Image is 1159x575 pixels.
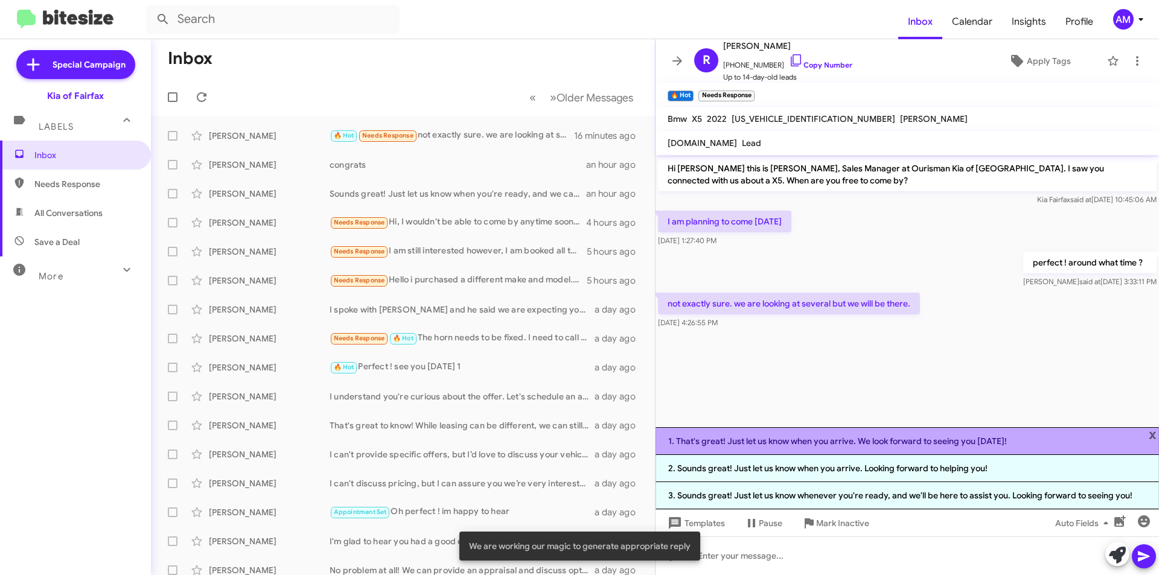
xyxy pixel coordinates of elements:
[362,132,413,139] span: Needs Response
[34,149,137,161] span: Inbox
[658,211,791,232] p: I am planning to come [DATE]
[330,505,595,519] div: Oh perfect ! im happy to hear
[330,448,595,460] div: I can't provide specific offers, but I’d love to discuss your vehicle further. Can we schedule a ...
[47,90,104,102] div: Kia of Fairfax
[587,275,645,287] div: 5 hours ago
[330,188,586,200] div: Sounds great! Just let us know when you're ready, and we can help you with the process of buying ...
[209,246,330,258] div: [PERSON_NAME]
[39,121,74,132] span: Labels
[587,246,645,258] div: 5 hours ago
[723,39,852,53] span: [PERSON_NAME]
[1079,277,1100,286] span: said at
[665,512,725,534] span: Templates
[393,334,413,342] span: 🔥 Hot
[792,512,879,534] button: Mark Inactive
[330,215,586,229] div: Hi, I wouldn't be able to come by anytime soon but I am interested to hear about the pricing. Spe...
[330,129,574,142] div: not exactly sure. we are looking at several but we will be there.
[209,506,330,518] div: [PERSON_NAME]
[529,90,536,105] span: «
[209,188,330,200] div: [PERSON_NAME]
[723,71,852,83] span: Up to 14-day-old leads
[692,113,702,124] span: X5
[595,419,645,431] div: a day ago
[334,334,385,342] span: Needs Response
[209,535,330,547] div: [PERSON_NAME]
[900,113,968,124] span: [PERSON_NAME]
[1055,512,1113,534] span: Auto Fields
[334,508,387,516] span: Appointment Set
[209,159,330,171] div: [PERSON_NAME]
[209,361,330,373] div: [PERSON_NAME]
[209,217,330,229] div: [PERSON_NAME]
[707,113,727,124] span: 2022
[698,91,754,101] small: Needs Response
[1056,4,1103,39] a: Profile
[789,60,852,69] a: Copy Number
[742,138,761,148] span: Lead
[656,427,1159,455] li: 1. That's great! Just let us know when you arrive. We look forward to seeing you [DATE]!
[656,455,1159,482] li: 2. Sounds great! Just let us know when you arrive. Looking forward to helping you!
[595,361,645,373] div: a day ago
[1103,9,1146,30] button: AM
[330,273,587,287] div: Hello i purchased a different make and model. Thank you!
[209,303,330,316] div: [PERSON_NAME]
[586,188,645,200] div: an hour ago
[1027,50,1071,72] span: Apply Tags
[330,360,595,374] div: Perfect ! see you [DATE] 1
[550,90,557,105] span: »
[209,477,330,489] div: [PERSON_NAME]
[595,303,645,316] div: a day ago
[330,159,586,171] div: congrats
[898,4,942,39] a: Inbox
[816,512,869,534] span: Mark Inactive
[34,178,137,190] span: Needs Response
[723,53,852,71] span: [PHONE_NUMBER]
[330,390,595,402] div: I understand you're curious about the offer. Let's schedule an appointment to evaluate your K5 an...
[34,236,80,248] span: Save a Deal
[469,540,691,552] span: We are working our magic to generate appropriate reply
[39,271,63,282] span: More
[586,217,645,229] div: 4 hours ago
[334,363,354,371] span: 🔥 Hot
[34,207,103,219] span: All Conversations
[658,157,1157,191] p: Hi [PERSON_NAME] this is [PERSON_NAME], Sales Manager at Ourisman Kia of [GEOGRAPHIC_DATA]. I saw...
[759,512,782,534] span: Pause
[1023,277,1157,286] span: [PERSON_NAME] [DATE] 3:33:11 PM
[334,218,385,226] span: Needs Response
[209,390,330,402] div: [PERSON_NAME]
[53,59,126,71] span: Special Campaign
[658,236,717,245] span: [DATE] 1:27:40 PM
[209,332,330,345] div: [PERSON_NAME]
[1002,4,1056,39] a: Insights
[209,419,330,431] div: [PERSON_NAME]
[330,477,595,489] div: I can't discuss pricing, but I can assure you we’re very interested in your Civic. Let’s schedule...
[557,91,633,104] span: Older Messages
[1149,427,1157,442] span: x
[656,482,1159,509] li: 3. Sounds great! Just let us know whenever you're ready, and we'll be here to assist you. Looking...
[16,50,135,79] a: Special Campaign
[658,318,718,327] span: [DATE] 4:26:55 PM
[330,419,595,431] div: That's great to know! While leasing can be different, we can still discuss options for your curre...
[1070,195,1091,204] span: said at
[595,390,645,402] div: a day ago
[330,535,595,547] div: I'm glad to hear you had a good experience! If you ever decide to revisit, we can also discuss bu...
[522,85,543,110] button: Previous
[595,506,645,518] div: a day ago
[334,276,385,284] span: Needs Response
[209,448,330,460] div: [PERSON_NAME]
[732,113,895,124] span: [US_VEHICLE_IDENTIFICATION_NUMBER]
[703,51,710,70] span: R
[146,5,400,34] input: Search
[595,448,645,460] div: a day ago
[977,50,1101,72] button: Apply Tags
[209,130,330,142] div: [PERSON_NAME]
[942,4,1002,39] a: Calendar
[1037,195,1157,204] span: Kia Fairfax [DATE] 10:45:06 AM
[656,512,735,534] button: Templates
[209,275,330,287] div: [PERSON_NAME]
[330,244,587,258] div: I am still interested however, I am booked all this weekend.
